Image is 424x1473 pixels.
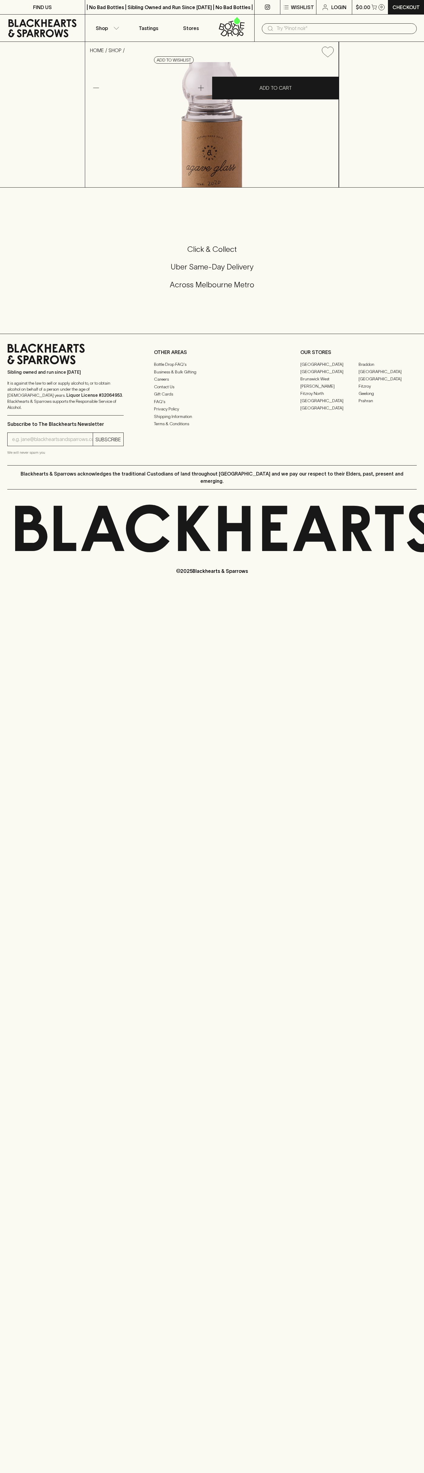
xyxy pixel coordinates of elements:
[319,44,336,60] button: Add to wishlist
[212,77,339,99] button: ADD TO CART
[154,420,270,428] a: Terms & Conditions
[356,4,370,11] p: $0.00
[12,435,93,444] input: e.g. jane@blackheartsandsparrows.com.au
[127,15,170,42] a: Tastings
[359,397,417,404] a: Prahran
[170,15,212,42] a: Stores
[7,449,124,456] p: We will never spam you
[359,382,417,390] a: Fitzroy
[7,220,417,322] div: Call to action block
[154,56,194,64] button: Add to wishlist
[154,406,270,413] a: Privacy Policy
[109,48,122,53] a: SHOP
[7,280,417,290] h5: Across Melbourne Metro
[154,398,270,405] a: FAQ's
[93,433,123,446] button: SUBSCRIBE
[300,397,359,404] a: [GEOGRAPHIC_DATA]
[359,361,417,368] a: Braddon
[85,62,339,187] img: 17109.png
[7,380,124,410] p: It is against the law to sell or supply alcohol to, or to obtain alcohol on behalf of a person un...
[7,262,417,272] h5: Uber Same-Day Delivery
[154,391,270,398] a: Gift Cards
[66,393,122,398] strong: Liquor License #32064953
[7,369,124,375] p: Sibling owned and run since [DATE]
[392,4,420,11] p: Checkout
[90,48,104,53] a: HOME
[96,25,108,32] p: Shop
[154,361,270,368] a: Bottle Drop FAQ's
[259,84,292,92] p: ADD TO CART
[95,436,121,443] p: SUBSCRIBE
[300,361,359,368] a: [GEOGRAPHIC_DATA]
[331,4,346,11] p: Login
[154,368,270,376] a: Business & Bulk Gifting
[300,390,359,397] a: Fitzroy North
[300,368,359,375] a: [GEOGRAPHIC_DATA]
[139,25,158,32] p: Tastings
[12,470,412,485] p: Blackhearts & Sparrows acknowledges the traditional Custodians of land throughout [GEOGRAPHIC_DAT...
[359,375,417,382] a: [GEOGRAPHIC_DATA]
[291,4,314,11] p: Wishlist
[359,368,417,375] a: [GEOGRAPHIC_DATA]
[300,375,359,382] a: Brunswick West
[300,382,359,390] a: [PERSON_NAME]
[276,24,412,33] input: Try "Pinot noir"
[154,376,270,383] a: Careers
[154,383,270,390] a: Contact Us
[7,244,417,254] h5: Click & Collect
[300,404,359,412] a: [GEOGRAPHIC_DATA]
[33,4,52,11] p: FIND US
[85,15,128,42] button: Shop
[154,349,270,356] p: OTHER AREAS
[183,25,199,32] p: Stores
[380,5,383,9] p: 0
[359,390,417,397] a: Geelong
[7,420,124,428] p: Subscribe to The Blackhearts Newsletter
[300,349,417,356] p: OUR STORES
[154,413,270,420] a: Shipping Information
